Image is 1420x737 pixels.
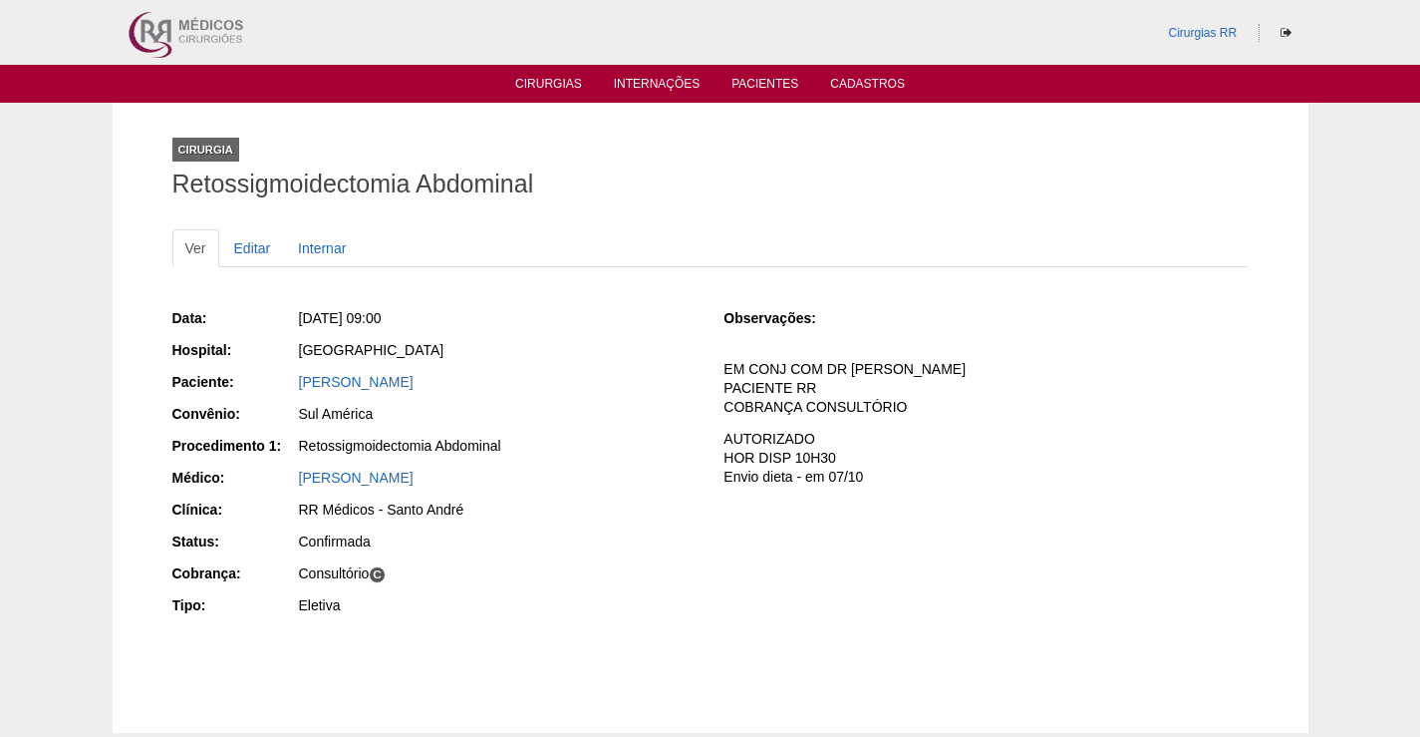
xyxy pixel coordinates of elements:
div: Eletiva [299,595,697,615]
div: Hospital: [172,340,297,360]
div: Convênio: [172,404,297,424]
a: Editar [221,229,284,267]
a: [PERSON_NAME] [299,374,414,390]
h1: Retossigmoidectomia Abdominal [172,172,1249,196]
a: Cirurgias [515,77,582,97]
i: Sair [1280,27,1291,39]
p: EM CONJ COM DR [PERSON_NAME] PACIENTE RR COBRANÇA CONSULTÓRIO [723,360,1248,417]
p: AUTORIZADO HOR DISP 10H30 Envio dieta - em 07/10 [723,430,1248,487]
div: Data: [172,308,297,328]
div: Cirurgia [172,138,239,162]
div: Paciente: [172,372,297,392]
div: Sul América [299,404,697,424]
div: Observações: [723,308,848,328]
a: Pacientes [731,77,798,97]
span: C [369,566,386,583]
div: Tipo: [172,595,297,615]
a: [PERSON_NAME] [299,470,414,486]
div: RR Médicos - Santo André [299,500,697,520]
div: Procedimento 1: [172,436,297,456]
div: Médico: [172,468,297,488]
span: [DATE] 09:00 [299,310,382,326]
a: Internações [614,77,701,97]
a: Cirurgias RR [1168,26,1237,40]
div: Cobrança: [172,563,297,583]
div: Status: [172,532,297,552]
div: Consultório [299,563,697,583]
a: Cadastros [830,77,905,97]
a: Ver [172,229,219,267]
div: Confirmada [299,532,697,552]
div: [GEOGRAPHIC_DATA] [299,340,697,360]
div: Clínica: [172,500,297,520]
div: Retossigmoidectomia Abdominal [299,436,697,456]
a: Internar [285,229,359,267]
